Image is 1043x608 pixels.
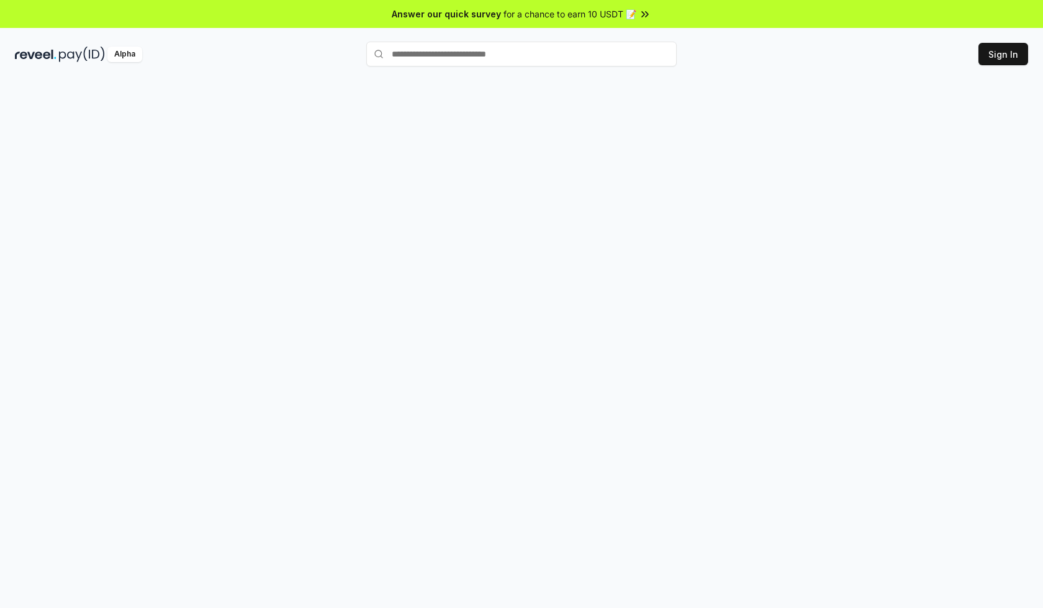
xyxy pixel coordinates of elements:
[503,7,636,20] span: for a chance to earn 10 USDT 📝
[978,43,1028,65] button: Sign In
[59,47,105,62] img: pay_id
[392,7,501,20] span: Answer our quick survey
[15,47,56,62] img: reveel_dark
[107,47,142,62] div: Alpha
